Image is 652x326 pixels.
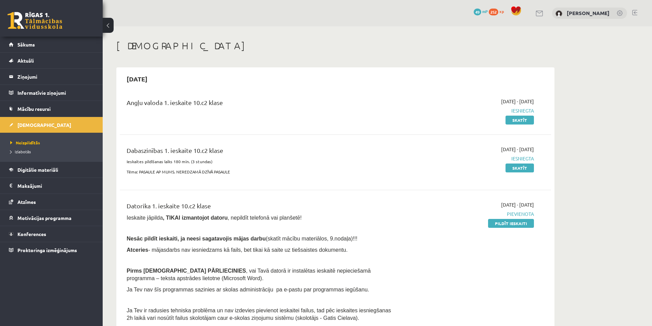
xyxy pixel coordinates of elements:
span: Sākums [17,41,35,48]
span: Mācību resursi [17,106,51,112]
legend: Ziņojumi [17,69,94,84]
a: Maksājumi [9,178,94,194]
span: Konferences [17,231,46,237]
span: Digitālie materiāli [17,167,58,173]
span: (skatīt mācību materiālos, 9.nodaļa)!!! [266,236,357,242]
span: [DATE] - [DATE] [501,146,534,153]
a: Digitālie materiāli [9,162,94,178]
a: Ziņojumi [9,69,94,84]
a: Skatīt [506,164,534,172]
span: Proktoringa izmēģinājums [17,247,77,253]
span: - mājasdarbs nav iesniedzams kā fails, bet tikai kā saite uz tiešsaistes dokumentu. [127,247,348,253]
span: 49 [474,9,481,15]
span: xp [499,9,504,14]
span: Ieskaite jāpilda , nepildīt telefonā vai planšetē! [127,215,302,221]
span: Neizpildītās [10,140,40,145]
span: Nesāc pildīt ieskaiti, ja neesi sagatavojis mājas darbu [127,236,266,242]
span: Atzīmes [17,199,36,205]
span: [DEMOGRAPHIC_DATA] [17,122,71,128]
span: mP [482,9,488,14]
p: Tēma: PASAULE AP MUMS. NEREDZAMĀ DZĪVĀ PASAULE [127,169,395,175]
legend: Maksājumi [17,178,94,194]
a: Rīgas 1. Tālmācības vidusskola [8,12,62,29]
a: Pildīt ieskaiti [488,219,534,228]
img: Daira Medne [555,10,562,17]
span: Iesniegta [405,107,534,114]
a: Konferences [9,226,94,242]
span: Pirms [DEMOGRAPHIC_DATA] PĀRLIECINIES [127,268,246,274]
div: Datorika 1. ieskaite 10.c2 klase [127,201,395,214]
a: Motivācijas programma [9,210,94,226]
a: Proktoringa izmēģinājums [9,242,94,258]
a: [DEMOGRAPHIC_DATA] [9,117,94,133]
a: Izlabotās [10,148,96,155]
span: Aktuāli [17,57,34,64]
p: Ieskaites pildīšanas laiks 180 min. (3 stundas) [127,158,395,165]
span: [DATE] - [DATE] [501,98,534,105]
span: Ja Tev nav šīs programmas sazinies ar skolas administrāciju pa e-pastu par programmas iegūšanu. [127,287,369,292]
a: Sākums [9,37,94,52]
a: Atzīmes [9,194,94,210]
div: Dabaszinības 1. ieskaite 10.c2 klase [127,146,395,158]
span: [DATE] - [DATE] [501,201,534,208]
span: , vai Tavā datorā ir instalētas ieskaitē nepieciešamā programma – teksta apstrādes lietotne (Micr... [127,268,371,281]
legend: Informatīvie ziņojumi [17,85,94,101]
b: Atceries [127,247,148,253]
div: Angļu valoda 1. ieskaite 10.c2 klase [127,98,395,110]
span: Pievienota [405,210,534,218]
span: Motivācijas programma [17,215,72,221]
b: , TIKAI izmantojot datoru [163,215,228,221]
h1: [DEMOGRAPHIC_DATA] [116,40,554,52]
span: 252 [489,9,498,15]
a: Mācību resursi [9,101,94,117]
span: Izlabotās [10,149,31,154]
a: Informatīvie ziņojumi [9,85,94,101]
a: [PERSON_NAME] [567,10,610,16]
a: Neizpildītās [10,140,96,146]
span: Ja Tev ir radusies tehniska problēma un nav izdevies pievienot ieskaitei failus, tad pēc ieskaite... [127,308,391,321]
h2: [DATE] [120,71,154,87]
a: 49 mP [474,9,488,14]
a: Skatīt [506,116,534,125]
a: 252 xp [489,9,507,14]
span: Iesniegta [405,155,534,162]
a: Aktuāli [9,53,94,68]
